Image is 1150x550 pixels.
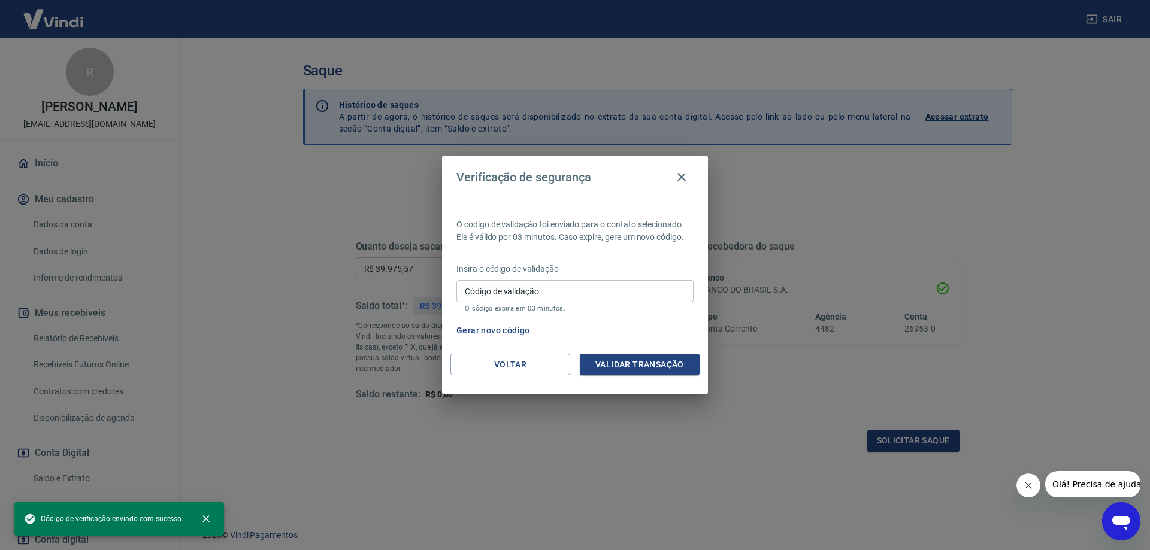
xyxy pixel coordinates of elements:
button: Voltar [450,354,570,376]
p: O código de validação foi enviado para o contato selecionado. Ele é válido por 03 minutos. Caso e... [456,218,694,244]
iframe: Fechar mensagem [1016,473,1040,497]
p: Insira o código de validação [456,263,694,275]
p: O código expira em 03 minutos. [465,305,685,312]
span: Olá! Precisa de ajuda? [7,8,101,18]
button: Gerar novo código [452,320,535,342]
iframe: Botão para abrir a janela de mensagens [1102,502,1140,540]
iframe: Mensagem da empresa [1045,471,1140,497]
span: Código de verificação enviado com sucesso. [24,513,183,525]
button: Validar transação [580,354,700,376]
button: close [193,506,219,532]
h4: Verificação de segurança [456,170,591,184]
